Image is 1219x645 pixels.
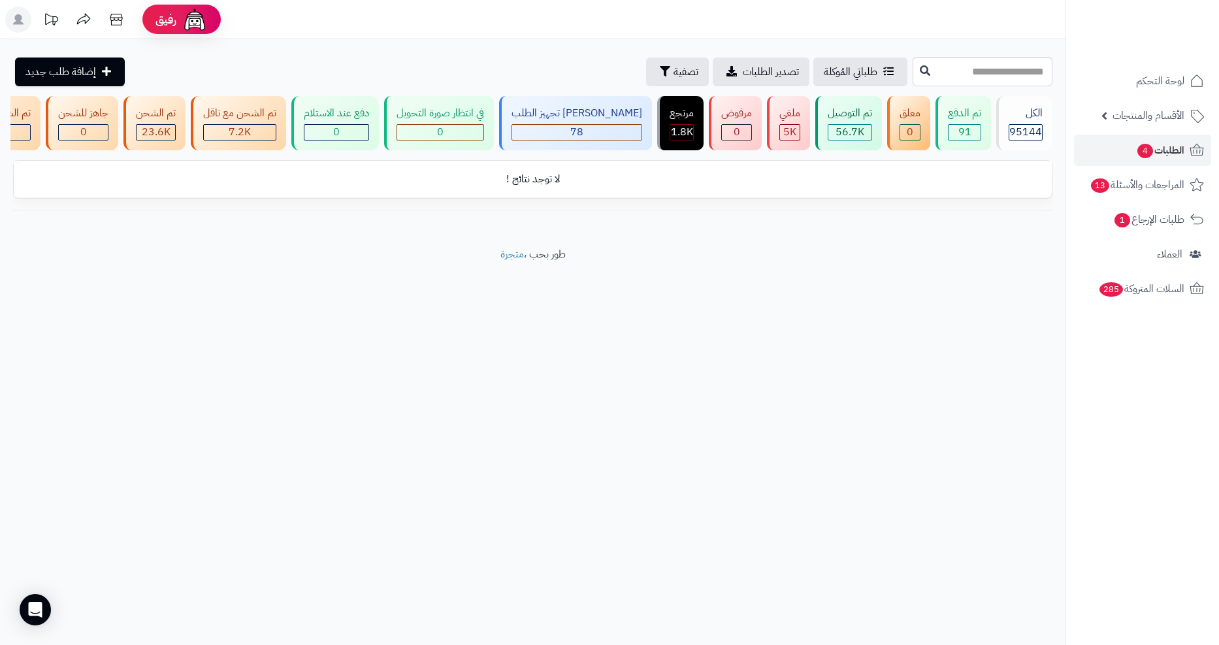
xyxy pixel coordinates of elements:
span: تصدير الطلبات [743,64,799,80]
a: تصدير الطلبات [713,58,809,86]
span: 4 [1137,144,1153,158]
span: 0 [80,124,87,140]
div: [PERSON_NAME] تجهيز الطلب [512,106,642,121]
span: لوحة التحكم [1136,72,1184,90]
div: 1813 [670,125,693,140]
span: السلات المتروكة [1098,280,1184,298]
span: طلبات الإرجاع [1113,210,1184,229]
div: 0 [722,125,751,140]
span: 1 [1114,213,1130,227]
div: تم الدفع [948,106,981,121]
a: متجرة [500,246,524,262]
a: جاهز للشحن 0 [43,96,121,150]
span: العملاء [1157,245,1182,263]
button: تصفية [646,58,709,86]
div: 0 [900,125,920,140]
div: 56665 [828,125,871,140]
a: تم التوصيل 56.7K [813,96,885,150]
span: رفيق [155,12,176,27]
a: ملغي 5K [764,96,813,150]
div: تم الشحن [136,106,176,121]
a: إضافة طلب جديد [15,58,125,86]
a: مرفوض 0 [706,96,764,150]
span: 91 [958,124,971,140]
a: مرتجع 1.8K [655,96,706,150]
div: 4975 [780,125,800,140]
a: لوحة التحكم [1074,65,1211,97]
a: الطلبات4 [1074,135,1211,166]
a: في انتظار صورة التحويل 0 [382,96,496,150]
span: 1.8K [671,124,693,140]
img: ai-face.png [182,7,208,33]
div: 0 [59,125,108,140]
a: الكل95144 [994,96,1055,150]
div: Open Intercom Messenger [20,594,51,625]
span: المراجعات والأسئلة [1090,176,1184,194]
div: معلق [900,106,920,121]
div: ملغي [779,106,800,121]
span: 23.6K [142,124,171,140]
td: لا توجد نتائج ! [14,161,1052,197]
a: تم الشحن 23.6K [121,96,188,150]
div: تم التوصيل [828,106,872,121]
a: العملاء [1074,239,1211,270]
span: 0 [734,124,740,140]
div: الكل [1009,106,1043,121]
a: [PERSON_NAME] تجهيز الطلب 78 [496,96,655,150]
span: الطلبات [1136,141,1184,159]
span: 0 [907,124,913,140]
div: 7223 [204,125,276,140]
a: طلباتي المُوكلة [813,58,907,86]
span: إضافة طلب جديد [25,64,96,80]
span: تصفية [674,64,698,80]
span: 0 [437,124,444,140]
span: 5K [783,124,796,140]
div: جاهز للشحن [58,106,108,121]
a: السلات المتروكة285 [1074,273,1211,305]
div: 91 [949,125,981,140]
div: دفع عند الاستلام [304,106,369,121]
div: 78 [512,125,642,140]
a: تم الدفع 91 [933,96,994,150]
span: 7.2K [229,124,251,140]
div: مرفوض [721,106,752,121]
span: 95144 [1009,124,1042,140]
a: معلق 0 [885,96,933,150]
div: في انتظار صورة التحويل [397,106,484,121]
div: 0 [304,125,368,140]
a: تحديثات المنصة [35,7,67,36]
span: 0 [333,124,340,140]
span: 13 [1091,178,1109,193]
a: دفع عند الاستلام 0 [289,96,382,150]
a: طلبات الإرجاع1 [1074,204,1211,235]
div: مرتجع [670,106,694,121]
div: تم الشحن مع ناقل [203,106,276,121]
span: الأقسام والمنتجات [1113,107,1184,125]
span: 78 [570,124,583,140]
span: 56.7K [836,124,864,140]
span: طلباتي المُوكلة [824,64,877,80]
a: تم الشحن مع ناقل 7.2K [188,96,289,150]
div: 23554 [137,125,175,140]
div: 0 [397,125,483,140]
a: المراجعات والأسئلة13 [1074,169,1211,201]
span: 285 [1099,282,1123,297]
